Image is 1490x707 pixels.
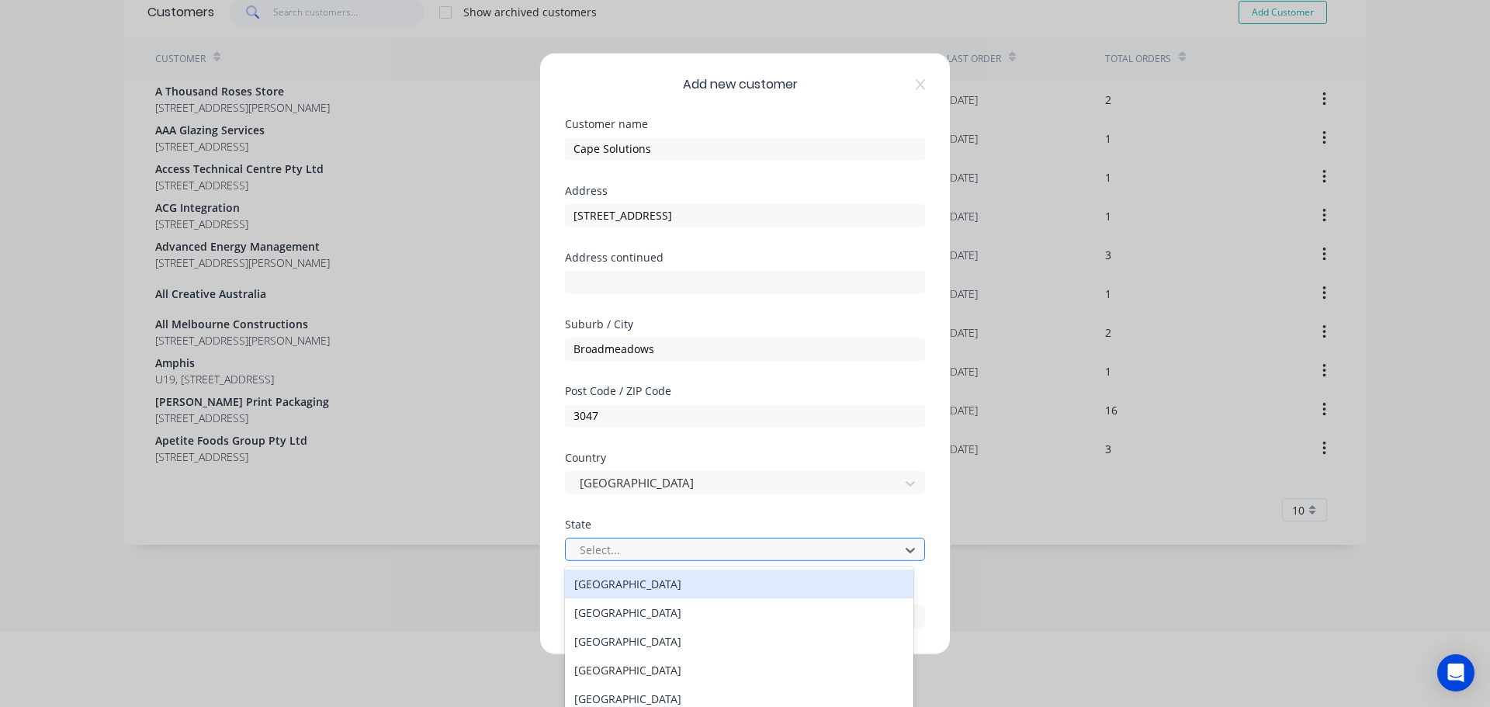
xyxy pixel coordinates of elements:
div: Country [565,452,925,463]
div: Customer name [565,118,925,129]
div: Post Code / ZIP Code [565,385,925,396]
div: Address continued [565,251,925,262]
div: [GEOGRAPHIC_DATA] [565,570,913,598]
div: [GEOGRAPHIC_DATA] [565,656,913,684]
div: [GEOGRAPHIC_DATA] [565,627,913,656]
div: State [565,518,925,529]
div: Address [565,185,925,196]
span: Add new customer [683,75,798,93]
div: [GEOGRAPHIC_DATA] [565,598,913,627]
div: Suburb / City [565,318,925,329]
div: Open Intercom Messenger [1437,654,1474,691]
